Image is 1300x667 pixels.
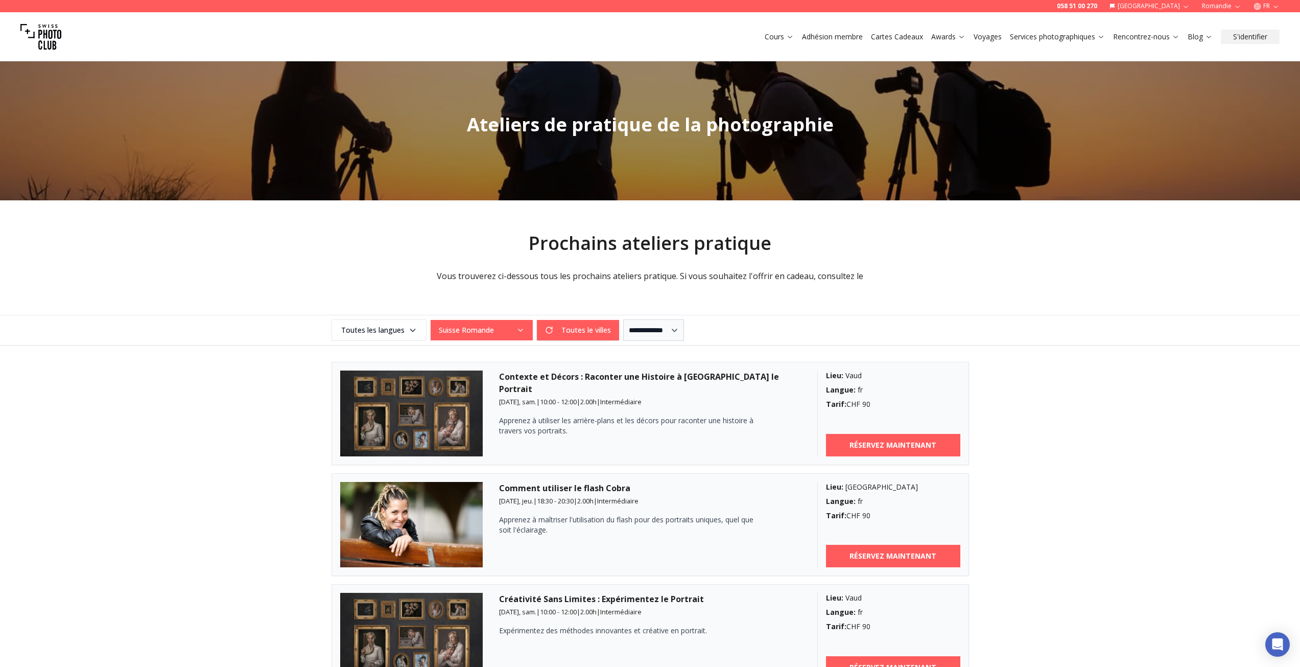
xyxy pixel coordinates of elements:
[826,545,960,567] a: RÉSERVEZ MAINTENANT
[826,399,846,409] b: Tarif :
[826,511,846,520] b: Tarif :
[499,397,642,406] small: | | |
[499,607,642,616] small: | | |
[577,496,594,505] span: 2.00 h
[597,496,639,505] span: Intermédiaire
[862,399,870,409] span: 90
[332,319,427,341] button: Toutes les langues
[826,607,960,617] div: fr
[826,607,856,617] b: Langue :
[826,511,960,521] div: CHF
[600,397,642,406] span: Intermédiaire
[499,496,639,505] small: | | |
[974,32,1002,42] a: Voyages
[826,482,960,492] div: [GEOGRAPHIC_DATA]
[340,482,483,568] img: Comment utiliser le flash Cobra
[826,496,856,506] b: Langue :
[20,16,61,57] img: Swiss photo club
[862,511,870,520] span: 90
[431,320,533,340] button: Suisse Romande
[397,233,904,254] h2: Prochains ateliers pratique
[537,320,619,340] button: Toutes le villes
[1057,2,1097,10] a: 058 51 00 270
[826,482,843,492] b: Lieu :
[499,593,801,605] h3: Créativité Sans Limites : Expérimentez le Portrait
[580,607,597,616] span: 2.00 h
[499,397,536,406] span: [DATE], sam.
[862,622,870,631] span: 90
[798,30,867,44] button: Adhésion membre
[867,30,927,44] button: Cartes Cadeaux
[467,112,834,137] span: Ateliers de pratique de la photographie
[826,399,960,409] div: CHF
[931,32,965,42] a: Awards
[1265,632,1290,657] div: Open Intercom Messenger
[437,270,863,282] span: Vous trouverez ci-dessous tous les prochains ateliers pratique. Si vous souhaitez l'offrir en cad...
[849,440,936,450] b: RÉSERVEZ MAINTENANT
[1006,30,1109,44] button: Services photographiques
[540,607,577,616] span: 10:00 - 12:00
[826,593,960,603] div: Vaud
[499,371,801,395] h3: Contexte et Décors : Raconter une Histoire à [GEOGRAPHIC_DATA] le Portrait
[826,371,960,381] div: Vaud
[802,32,863,42] a: Adhésion membre
[1109,30,1184,44] button: Rencontrez-nous
[1184,30,1217,44] button: Blog
[826,371,843,380] b: Lieu :
[826,593,843,603] b: Lieu :
[600,607,642,616] span: Intermédiaire
[499,626,765,636] p: Expérimentez des méthodes innovantes et créative en portrait.
[927,30,970,44] button: Awards
[340,371,483,456] img: Contexte et Décors : Raconter une Histoire à Travers le Portrait
[333,321,425,339] span: Toutes les langues
[499,515,765,535] p: Apprenez à maîtriser l'utilisation du flash pour des portraits uniques, quel que soit l'éclairage.
[826,622,846,631] b: Tarif :
[826,434,960,456] a: RÉSERVEZ MAINTENANT
[1010,32,1105,42] a: Services photographiques
[765,32,794,42] a: Cours
[871,32,923,42] a: Cartes Cadeaux
[1113,32,1179,42] a: Rencontrez-nous
[499,416,765,436] p: Apprenez à utiliser les arrière-plans et les décors pour raconter une histoire à travers vos port...
[499,482,801,494] h3: Comment utiliser le flash Cobra
[849,551,936,561] b: RÉSERVEZ MAINTENANT
[540,397,577,406] span: 10:00 - 12:00
[499,607,536,616] span: [DATE], sam.
[826,622,960,632] div: CHF
[826,496,960,507] div: fr
[580,397,597,406] span: 2.00 h
[537,496,574,505] span: 18:30 - 20:30
[1221,30,1280,44] button: S'identifier
[499,496,533,505] span: [DATE], jeu.
[761,30,798,44] button: Cours
[826,385,960,395] div: fr
[826,385,856,395] b: Langue :
[1188,32,1213,42] a: Blog
[970,30,1006,44] button: Voyages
